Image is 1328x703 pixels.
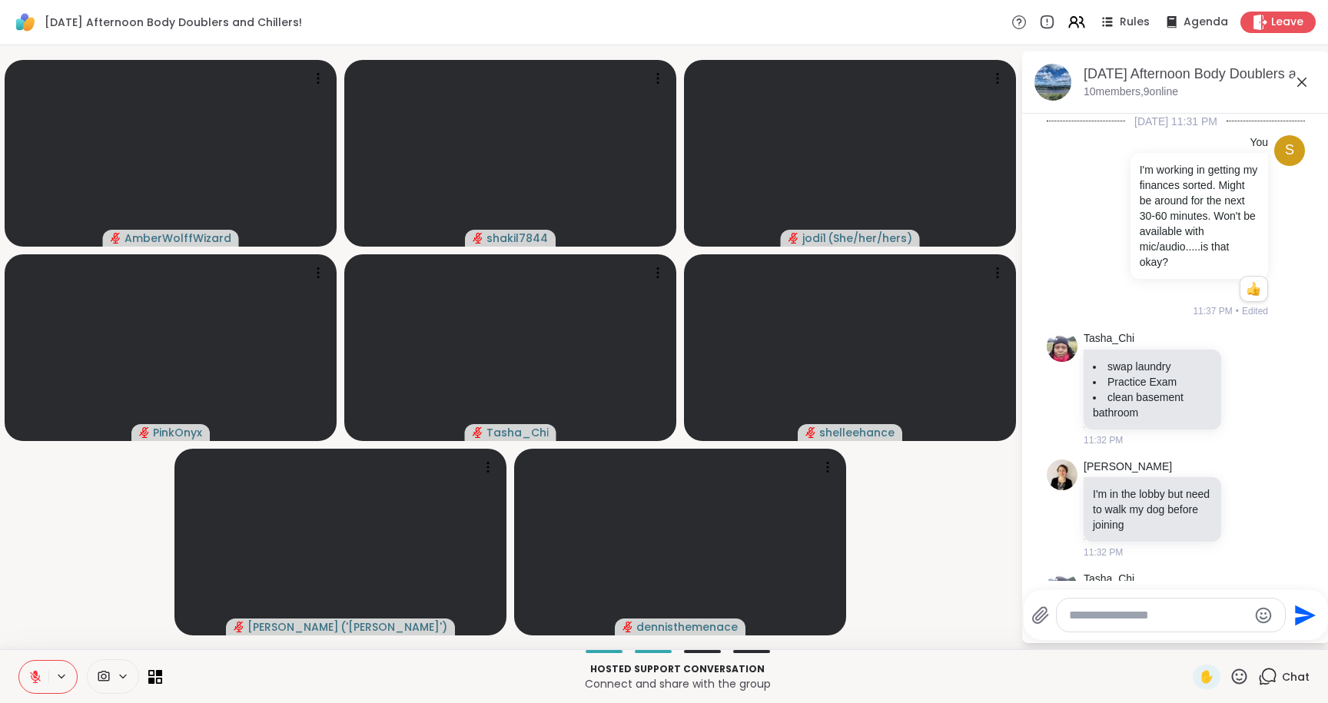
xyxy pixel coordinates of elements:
li: clean basement bathroom [1093,390,1212,420]
span: 11:37 PM [1193,304,1232,318]
span: s [1285,140,1294,161]
span: Edited [1242,304,1268,318]
span: jodi1 [802,230,826,246]
button: Reactions: like [1245,283,1261,295]
span: audio-muted [805,427,816,438]
img: Saturday Afternoon Body Doublers and Chillers!, Sep 06 [1034,64,1071,101]
span: [PERSON_NAME] [247,619,339,635]
img: https://sharewell-space-live.sfo3.digitaloceanspaces.com/user-generated/de19b42f-500a-4d77-9f86-5... [1047,331,1077,362]
span: shakil7844 [486,230,548,246]
span: • [1236,304,1239,318]
span: ( '[PERSON_NAME]' ) [340,619,447,635]
span: audio-muted [473,233,483,244]
span: 11:32 PM [1084,433,1123,447]
span: audio-muted [622,622,633,632]
span: Chat [1282,669,1310,685]
span: audio-muted [139,427,150,438]
p: I'm in the lobby but need to walk my dog before joining [1093,486,1212,532]
span: PinkOnyx [153,425,202,440]
img: https://sharewell-space-live.sfo3.digitaloceanspaces.com/user-generated/d6c739af-057f-475a-ad6c-e... [1047,459,1077,490]
p: Connect and share with the group [171,676,1184,691]
a: [PERSON_NAME] [1084,459,1172,475]
img: https://sharewell-space-live.sfo3.digitaloceanspaces.com/user-generated/de19b42f-500a-4d77-9f86-5... [1047,572,1077,602]
span: Leave [1271,15,1303,30]
span: Agenda [1184,15,1228,30]
span: ( She/her/hers ) [828,230,912,246]
h4: You [1250,135,1268,151]
a: Tasha_Chi [1084,331,1134,347]
span: Tasha_Chi [486,425,549,440]
span: AmberWolffWizard [124,230,231,246]
span: 11:32 PM [1084,545,1123,559]
button: Emoji picker [1254,606,1273,625]
a: Tasha_Chi [1084,572,1134,587]
span: ✋ [1199,668,1214,686]
span: Rules [1120,15,1150,30]
li: Practice Exam [1093,374,1212,390]
button: Send [1286,598,1320,632]
span: shelleehance [819,425,895,440]
textarea: Type your message [1069,608,1248,623]
p: I'm working in getting my finances sorted. Might be around for the next 30-60 minutes. Won't be a... [1140,162,1259,270]
span: [DATE] 11:31 PM [1125,114,1227,129]
p: 10 members, 9 online [1084,85,1178,100]
span: audio-muted [473,427,483,438]
span: audio-muted [788,233,799,244]
span: [DATE] Afternoon Body Doublers and Chillers! [45,15,302,30]
div: Reaction list [1240,277,1267,301]
span: dennisthemenace [636,619,738,635]
div: [DATE] Afternoon Body Doublers and Chillers!, [DATE] [1084,65,1317,84]
li: swap laundry [1093,359,1212,374]
span: audio-muted [234,622,244,632]
span: audio-muted [111,233,121,244]
p: Hosted support conversation [171,662,1184,676]
img: ShareWell Logomark [12,9,38,35]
